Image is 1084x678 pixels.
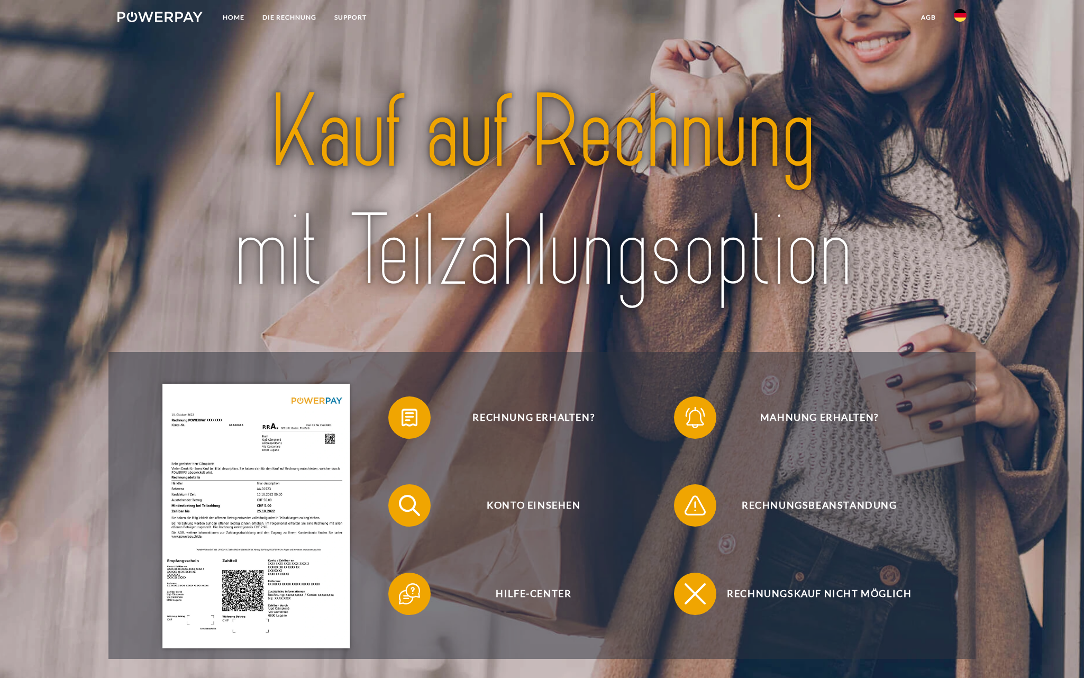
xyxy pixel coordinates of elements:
a: SUPPORT [325,8,376,27]
a: agb [912,8,945,27]
img: single_invoice_powerpay_de.jpg [163,384,350,648]
img: qb_bell.svg [682,404,708,431]
button: Konto einsehen [388,484,663,527]
img: de [954,9,967,22]
a: Home [214,8,253,27]
button: Mahnung erhalten? [674,396,949,439]
img: qb_close.svg [682,581,708,607]
span: Rechnungsbeanstandung [690,484,949,527]
img: title-powerpay_de.svg [159,68,924,317]
img: qb_warning.svg [682,492,708,519]
button: Rechnungsbeanstandung [674,484,949,527]
img: logo-powerpay-white.svg [117,12,203,22]
span: Rechnungskauf nicht möglich [690,573,949,615]
a: DIE RECHNUNG [253,8,325,27]
span: Konto einsehen [404,484,663,527]
button: Rechnungskauf nicht möglich [674,573,949,615]
span: Rechnung erhalten? [404,396,663,439]
span: Mahnung erhalten? [690,396,949,439]
span: Hilfe-Center [404,573,663,615]
button: Hilfe-Center [388,573,663,615]
button: Rechnung erhalten? [388,396,663,439]
img: qb_help.svg [396,581,423,607]
img: qb_bill.svg [396,404,423,431]
img: qb_search.svg [396,492,423,519]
